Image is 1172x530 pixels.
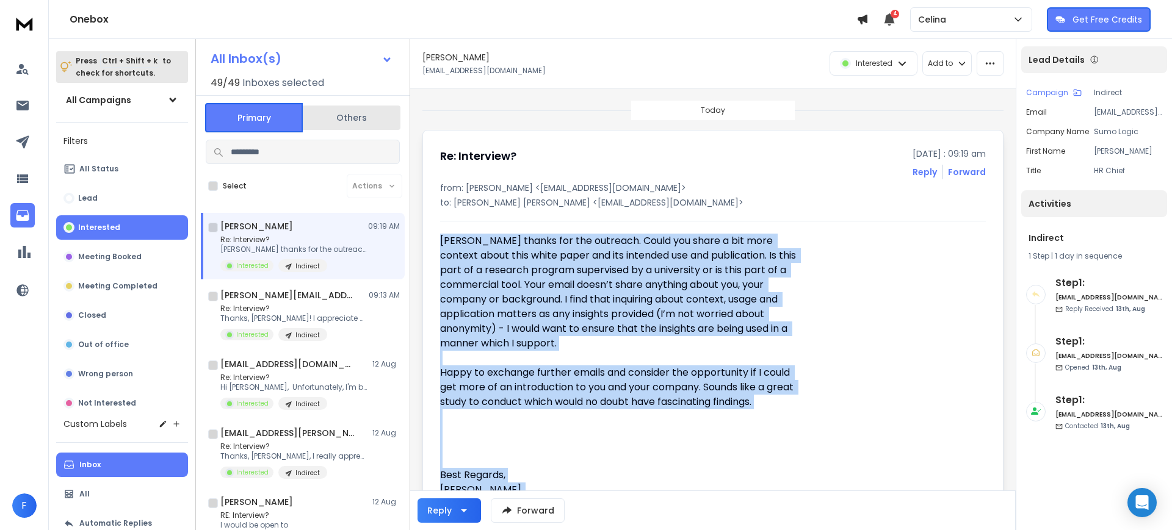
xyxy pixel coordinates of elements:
[1101,421,1130,431] span: 13th, Aug
[56,215,188,240] button: Interested
[1026,88,1068,98] p: Campaign
[1055,251,1122,261] span: 1 day in sequence
[918,13,951,26] p: Celina
[100,54,159,68] span: Ctrl + Shift + k
[913,148,986,160] p: [DATE] : 09:19 am
[1029,54,1085,66] p: Lead Details
[1055,334,1162,349] h6: Step 1 :
[440,182,986,194] p: from: [PERSON_NAME] <[EMAIL_ADDRESS][DOMAIN_NAME]>
[1094,107,1162,117] p: [EMAIL_ADDRESS][DOMAIN_NAME]
[220,451,367,461] p: Thanks, [PERSON_NAME], I really appreciate
[78,340,129,349] p: Out of office
[491,498,565,523] button: Forward
[856,59,892,68] p: Interested
[1055,410,1162,419] h6: [EMAIL_ADDRESS][DOMAIN_NAME]
[56,362,188,386] button: Wrong person
[369,290,400,300] p: 09:13 AM
[1026,146,1065,156] p: First Name
[12,493,37,518] button: F
[211,76,240,90] span: 49 / 49
[56,332,188,357] button: Out of office
[220,304,367,313] p: Re: Interview?
[1029,251,1049,261] span: 1 Step
[1094,146,1162,156] p: [PERSON_NAME]
[295,399,320,409] p: Indirect
[1055,276,1162,290] h6: Step 1 :
[1047,7,1151,32] button: Get Free Credits
[1055,293,1162,302] h6: [EMAIL_ADDRESS][DOMAIN_NAME]
[220,373,367,382] p: Re: Interview?
[295,262,320,271] p: Indirect
[56,453,188,477] button: Inbox
[1094,127,1162,137] p: Sumo Logic
[1073,13,1142,26] p: Get Free Credits
[1065,363,1121,372] p: Opened
[78,281,157,291] p: Meeting Completed
[220,382,367,392] p: Hi [PERSON_NAME], Unfortunately, I'm booked up
[220,220,293,232] h1: [PERSON_NAME]
[1065,304,1145,313] p: Reply Received
[56,157,188,181] button: All Status
[440,482,797,497] div: [PERSON_NAME].
[1021,190,1167,217] div: Activities
[1094,88,1162,98] p: Indirect
[236,399,269,408] p: Interested
[56,482,188,506] button: All
[1026,166,1041,176] p: title
[295,331,320,340] p: Indirect
[372,428,400,438] p: 12 Aug
[1094,166,1162,176] p: HR Chief
[12,12,37,35] img: logo
[236,261,269,270] p: Interested
[211,52,281,65] h1: All Inbox(s)
[440,196,986,209] p: to: [PERSON_NAME] [PERSON_NAME] <[EMAIL_ADDRESS][DOMAIN_NAME]>
[242,76,324,90] h3: Inboxes selected
[236,468,269,477] p: Interested
[1026,88,1082,98] button: Campaign
[422,51,490,63] h1: [PERSON_NAME]
[79,518,152,528] p: Automatic Replies
[220,313,367,323] p: Thanks, [PERSON_NAME]! I appreciate your
[66,94,131,106] h1: All Campaigns
[56,88,188,112] button: All Campaigns
[78,369,133,379] p: Wrong person
[372,359,400,369] p: 12 Aug
[220,235,367,245] p: Re: Interview?
[78,252,142,262] p: Meeting Booked
[78,310,106,320] p: Closed
[220,442,367,451] p: Re: Interview?
[79,460,101,470] p: Inbox
[1065,421,1130,431] p: Contacted
[63,418,127,430] h3: Custom Labels
[422,66,546,76] p: [EMAIL_ADDRESS][DOMAIN_NAME]
[76,55,171,79] p: Press to check for shortcuts.
[220,245,367,254] p: [PERSON_NAME] thanks for the outreach.
[1026,107,1047,117] p: Email
[223,181,247,191] label: Select
[205,103,303,132] button: Primary
[1055,393,1162,407] h6: Step 1 :
[56,245,188,269] button: Meeting Booked
[220,520,327,530] p: I would be open to
[56,303,188,328] button: Closed
[220,510,327,520] p: RE: Interview?
[440,148,516,165] h1: Re: Interview?
[70,12,856,27] h1: Onebox
[913,166,937,178] button: Reply
[220,358,355,370] h1: [EMAIL_ADDRESS][DOMAIN_NAME]
[1029,232,1160,244] h1: Indirect
[79,489,90,499] p: All
[303,104,400,131] button: Others
[1055,351,1162,360] h6: [EMAIL_ADDRESS][DOMAIN_NAME]
[372,497,400,507] p: 12 Aug
[220,496,293,508] h1: [PERSON_NAME]
[701,106,725,115] p: Today
[368,221,400,231] p: 09:19 AM
[418,498,481,523] button: Reply
[56,391,188,415] button: Not Interested
[1026,127,1089,137] p: Company Name
[78,398,136,408] p: Not Interested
